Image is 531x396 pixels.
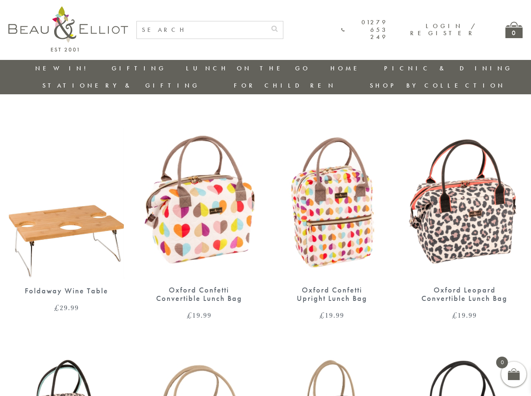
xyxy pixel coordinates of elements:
[505,22,523,38] a: 0
[384,64,513,72] a: Picnic & Dining
[452,310,477,320] bdi: 19.99
[319,310,344,320] bdi: 19.99
[112,64,166,72] a: Gifting
[319,310,325,320] span: £
[8,128,124,311] a: Foldaway Wine Table Foldaway Wine Table £29.99
[234,81,336,90] a: For Children
[8,6,128,52] img: logo
[186,64,310,72] a: Lunch On The Go
[141,128,257,319] a: Oxford Confetti Convertible Lunch Bag £19.99
[452,310,458,320] span: £
[496,357,508,368] span: 0
[421,286,508,303] div: Oxford Leopard Convertible Lunch Bag
[407,128,523,319] a: Oxford Leopard Convertible Lunch Bag £19.99
[42,81,200,90] a: Stationery & Gifting
[8,128,124,278] img: Foldaway Wine Table
[54,303,60,313] span: £
[289,286,375,303] div: Oxford Confetti Upright Lunch Bag
[341,19,388,41] a: 01279 653 249
[274,128,390,319] a: Oxford Confetti Upright Lunch Bag £19.99
[187,310,212,320] bdi: 19.99
[187,310,192,320] span: £
[137,21,266,39] input: SEARCH
[23,287,110,295] div: Foldaway Wine Table
[156,286,242,303] div: Oxford Confetti Convertible Lunch Bag
[330,64,364,72] a: Home
[370,81,505,90] a: Shop by collection
[35,64,92,72] a: New in!
[410,22,476,37] a: Login / Register
[54,303,79,313] bdi: 29.99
